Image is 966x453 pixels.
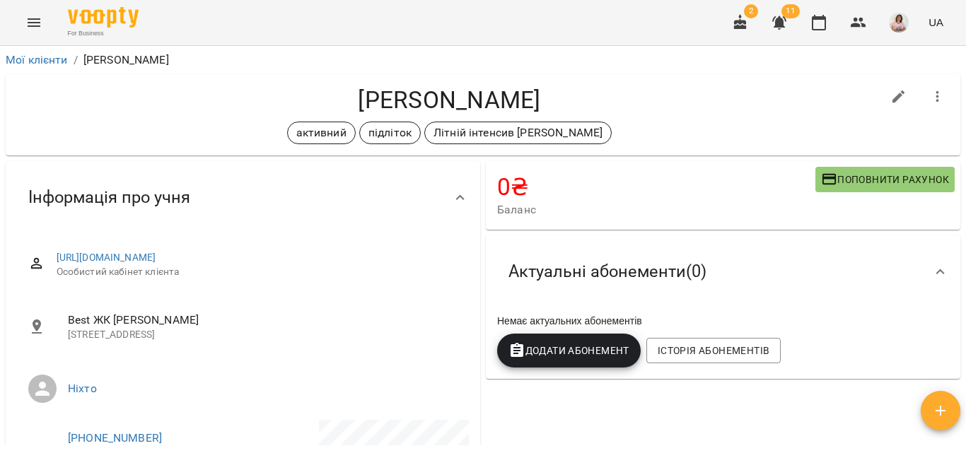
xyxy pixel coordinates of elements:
button: UA [923,9,949,35]
span: Інформація про учня [28,187,190,208]
span: 2 [744,4,758,18]
span: Додати Абонемент [508,342,629,359]
div: Актуальні абонементи(0) [486,235,960,308]
span: Поповнити рахунок [821,171,949,188]
button: Menu [17,6,51,40]
a: [URL][DOMAIN_NAME] [57,252,156,263]
span: Баланс [497,201,815,218]
div: активний [287,122,356,144]
div: Немає актуальних абонементів [494,311,952,331]
p: активний [296,124,347,141]
button: Додати Абонемент [497,334,641,367]
span: Історія абонементів [658,342,769,359]
div: підліток [359,122,421,144]
a: Ніхто [68,382,97,395]
p: підліток [368,124,412,141]
li: / [74,52,78,69]
span: For Business [68,29,139,38]
p: [STREET_ADDRESS] [68,328,458,342]
span: Best ЖК [PERSON_NAME] [68,312,458,329]
img: a9a10fb365cae81af74a091d218884a8.jpeg [889,13,909,33]
span: 11 [781,4,800,18]
span: UA [929,15,943,30]
h4: [PERSON_NAME] [17,86,882,114]
p: [PERSON_NAME] [83,52,169,69]
span: Особистий кабінет клієнта [57,265,458,279]
h4: 0 ₴ [497,172,815,201]
nav: breadcrumb [6,52,960,69]
p: Літній інтенсив [PERSON_NAME] [433,124,603,141]
div: Літній інтенсив [PERSON_NAME] [424,122,612,144]
img: Voopty Logo [68,7,139,28]
a: Мої клієнти [6,53,68,66]
span: Актуальні абонементи ( 0 ) [508,261,706,283]
div: Інформація про учня [6,161,480,234]
button: Поповнити рахунок [815,167,955,192]
button: Історія абонементів [646,338,781,363]
a: [PHONE_NUMBER] [68,431,162,445]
